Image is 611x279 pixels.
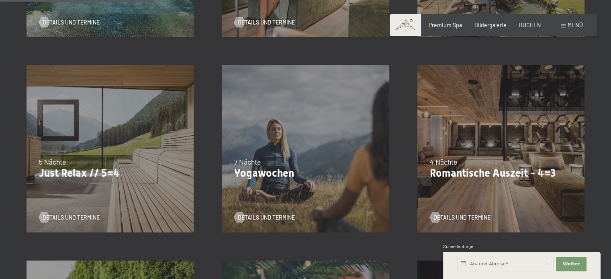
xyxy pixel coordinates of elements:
[39,214,100,222] a: Details und Termine
[43,18,100,26] span: Details und Termine
[238,18,295,26] span: Details und Termine
[39,18,100,26] a: Details und Termine
[234,214,295,222] a: Details und Termine
[433,214,490,222] span: Details und Termine
[556,257,586,271] button: Weiter
[234,167,376,180] p: Yogawochen
[430,157,457,166] span: 4 Nächte
[39,157,66,166] span: 5 Nächte
[430,214,490,222] a: Details und Termine
[443,244,473,249] span: Schnellanfrage
[429,22,462,29] a: Premium Spa
[563,261,580,267] span: Weiter
[430,167,572,180] p: Romantische Auszeit - 4=3
[519,22,541,29] a: BUCHEN
[568,22,583,29] span: Menü
[43,214,100,222] span: Details und Termine
[234,157,261,166] span: 7 Nächte
[234,18,295,26] a: Details und Termine
[39,167,181,180] p: Just Relax // 5=4
[238,214,295,222] span: Details und Termine
[474,22,507,29] a: Bildergalerie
